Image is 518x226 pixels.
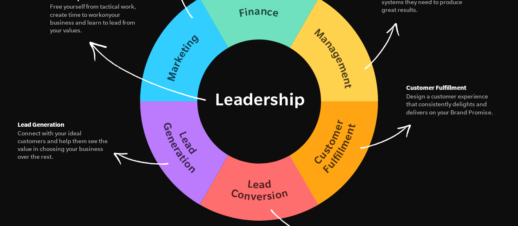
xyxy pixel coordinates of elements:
figcaption: Connect with your ideal customers and help them see the value in choosing your business over the ... [18,130,109,161]
iframe: Chat Widget [335,167,518,226]
h5: Lead Generation [18,120,109,130]
figcaption: Design a customer experience that consistently delights and delivers on your Brand Promise. [406,93,498,116]
figcaption: Free yourself from tactical work, create time to work your business and learn to lead from your v... [50,3,142,34]
i: on [102,11,109,18]
h5: Customer Fulfillment [406,83,498,93]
